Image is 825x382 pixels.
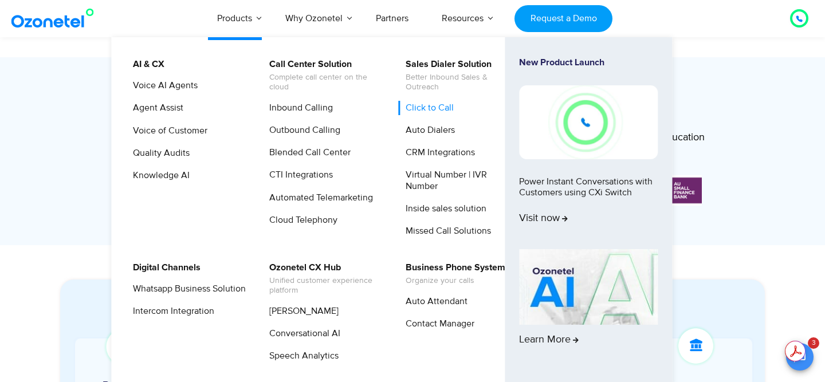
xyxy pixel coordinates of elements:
span: Unified customer experience platform [269,276,382,296]
a: Knowledge AI [125,168,191,183]
a: Ozonetel CX HubUnified customer experience platform [262,261,384,297]
a: Automated Telemarketing [262,191,375,205]
div: 6 / 6 [644,175,702,206]
span: Organize your calls [406,276,505,286]
a: Quality Audits [125,146,191,160]
a: Whatsapp Business Solution [125,282,247,296]
span: Learn More [519,334,579,346]
a: Learn More [519,249,658,366]
a: CTI Integrations [262,168,335,182]
a: Missed Call Solutions [398,224,493,238]
span: Better Inbound Sales & Outreach [406,73,518,92]
div: Trusted CX Partner for 3,500+ Global Brands [60,86,765,106]
a: Intercom Integration [125,304,216,318]
a: Voice of Customer [125,124,209,138]
span: Complete call center on the cloud [269,73,382,92]
a: Virtual Number | IVR Number [398,168,520,193]
a: Agent Assist [125,101,185,115]
a: Call Center SolutionComplete call center on the cloud [262,57,384,94]
a: Contact Manager [398,317,476,331]
span: Visit now [519,212,568,225]
div: Experience Our Voice AI Agents in Action [72,297,765,317]
a: Business Phone SystemOrganize your calls [398,261,507,288]
a: Cloud Telephony [262,213,339,227]
a: [PERSON_NAME] [262,304,340,318]
a: Request a Demo [514,5,612,32]
img: New-Project-17.png [519,85,658,159]
a: Blended Call Center [262,145,352,160]
a: New Product LaunchPower Instant Conversations with Customers using CXi SwitchVisit now [519,57,658,245]
a: Voice AI Agents [125,78,199,93]
a: Conversational AI [262,326,342,341]
span: 3 [808,337,819,349]
img: AI [519,249,658,325]
a: Auto Attendant [398,294,469,309]
a: AI & CX [125,57,166,72]
a: Click to Call [398,101,455,115]
span: Education [661,131,705,144]
a: Outbound Calling [262,123,342,137]
a: Education [661,129,705,149]
a: Digital Channels [125,261,202,275]
a: Inside sales solution [398,202,488,216]
a: Inbound Calling [262,101,335,115]
a: Sales Dialer SolutionBetter Inbound Sales & Outreach [398,57,520,94]
a: CRM Integrations [398,145,477,160]
a: Speech Analytics [262,349,340,363]
a: Auto Dialers [398,123,457,137]
img: Picture13.png [644,175,702,206]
